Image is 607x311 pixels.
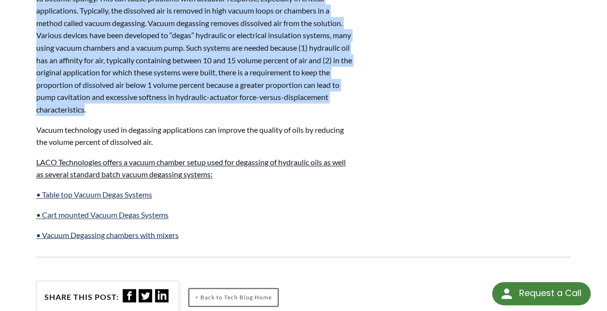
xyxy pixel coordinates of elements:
p: Vacuum technology used in degassing applications can improve the quality of oils by reducing the ... [36,124,353,148]
a: • Vacuum Degassing chambers with mixers [36,230,179,239]
h4: Share this post: [44,292,119,302]
img: round button [499,286,514,301]
a: < Back to Tech Blog Home [188,288,279,307]
a: • Table top Vacuum Degas Systems [36,190,152,199]
a: • Cart mounted Vacuum Degas Systems [36,210,169,219]
div: Request a Call [492,282,591,305]
a: LACO Technologies offers a vacuum chamber setup used for degassing of hydraulic oils as well as s... [36,157,346,179]
div: Request a Call [519,282,581,304]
